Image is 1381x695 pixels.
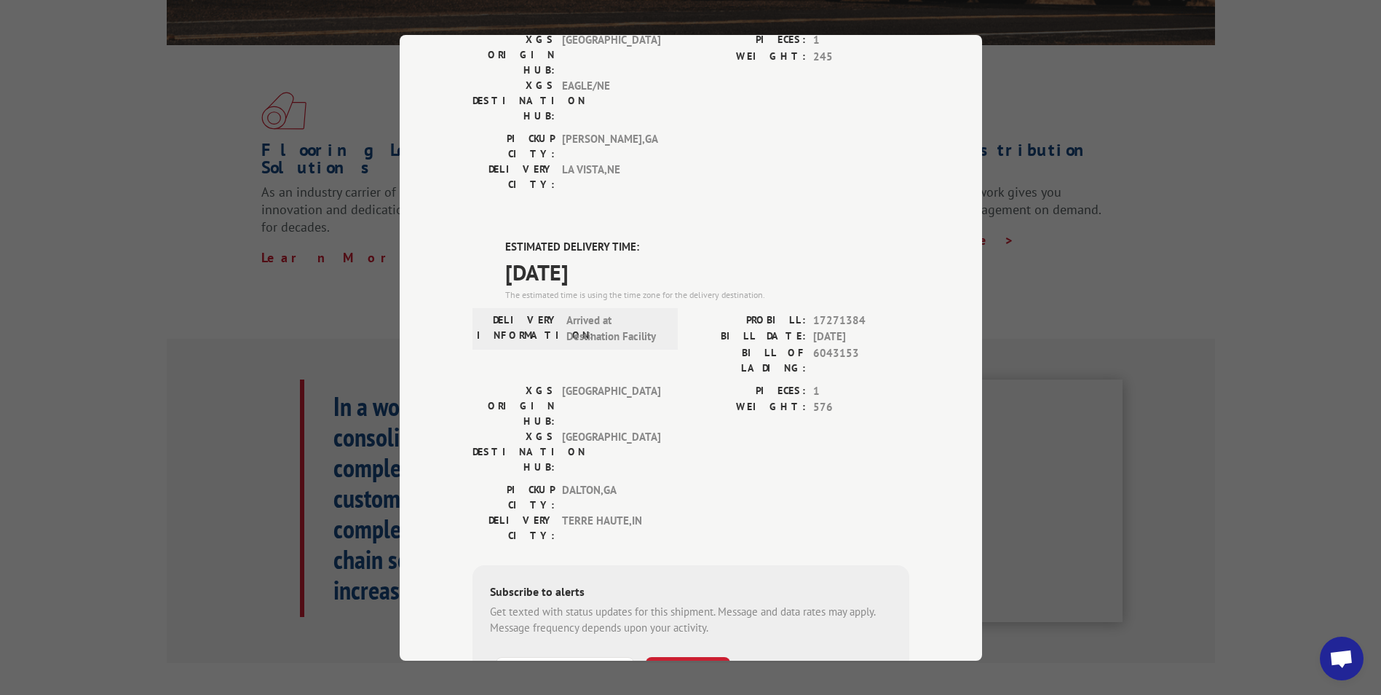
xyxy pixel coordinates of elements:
span: 1 [813,32,909,49]
label: XGS DESTINATION HUB: [472,428,555,474]
span: DALTON , GA [562,482,660,512]
label: PIECES: [691,32,806,49]
label: PICKUP CITY: [472,482,555,512]
span: 1 [813,382,909,399]
span: 17271384 [813,312,909,329]
input: Phone Number [496,656,634,687]
div: Subscribe to alerts [490,582,892,603]
label: XGS ORIGIN HUB: [472,382,555,428]
span: [DATE] [505,255,909,288]
span: 245 [813,48,909,65]
label: XGS ORIGIN HUB: [472,32,555,78]
label: WEIGHT: [691,48,806,65]
span: [GEOGRAPHIC_DATA] [562,382,660,428]
span: 6043153 [813,345,909,375]
button: SUBSCRIBE [646,656,730,687]
span: EAGLE/NE [562,78,660,124]
label: ESTIMATED DELIVERY TIME: [505,239,909,256]
label: PIECES: [691,382,806,399]
label: DELIVERY CITY: [472,162,555,192]
label: PROBILL: [691,312,806,329]
span: Arrived at Destination Facility [566,312,665,345]
span: LA VISTA , NE [562,162,660,192]
label: XGS DESTINATION HUB: [472,78,555,124]
span: [GEOGRAPHIC_DATA] [562,32,660,78]
label: BILL OF LADING: [691,345,806,375]
span: [PERSON_NAME] , GA [562,131,660,162]
label: BILL DATE: [691,329,806,345]
span: [GEOGRAPHIC_DATA] [562,428,660,474]
label: PICKUP CITY: [472,131,555,162]
div: Get texted with status updates for this shipment. Message and data rates may apply. Message frequ... [490,603,892,636]
span: [DATE] [813,329,909,345]
span: 576 [813,399,909,416]
label: DELIVERY INFORMATION: [477,312,559,345]
label: DELIVERY CITY: [472,512,555,543]
div: Open chat [1320,637,1364,680]
label: WEIGHT: [691,399,806,416]
div: The estimated time is using the time zone for the delivery destination. [505,288,909,301]
span: TERRE HAUTE , IN [562,512,660,543]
